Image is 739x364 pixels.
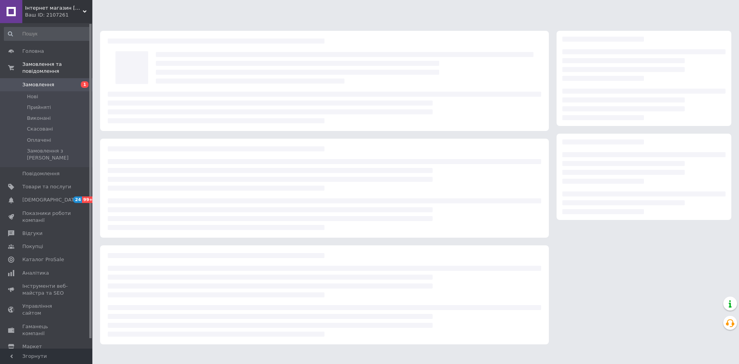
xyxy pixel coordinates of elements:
[22,283,71,297] span: Інструменти веб-майстра та SEO
[22,343,42,350] span: Маркет
[27,148,90,161] span: Замовлення з [PERSON_NAME]
[25,12,92,18] div: Ваш ID: 2107261
[22,183,71,190] span: Товари та послуги
[22,256,64,263] span: Каталог ProSale
[73,196,82,203] span: 24
[22,243,43,250] span: Покупці
[22,48,44,55] span: Головна
[82,196,95,203] span: 99+
[27,104,51,111] span: Прийняті
[22,303,71,317] span: Управління сайтом
[22,323,71,337] span: Гаманець компанії
[22,196,79,203] span: [DEMOGRAPHIC_DATA]
[27,126,53,133] span: Скасовані
[22,230,42,237] span: Відгуки
[27,115,51,122] span: Виконані
[27,93,38,100] span: Нові
[27,137,51,144] span: Оплачені
[22,210,71,224] span: Показники роботи компанії
[22,270,49,277] span: Аналітика
[22,61,92,75] span: Замовлення та повідомлення
[22,170,60,177] span: Повідомлення
[25,5,83,12] span: Інтернет магазин stroymag.dp.ua
[22,81,54,88] span: Замовлення
[81,81,89,88] span: 1
[4,27,91,41] input: Пошук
